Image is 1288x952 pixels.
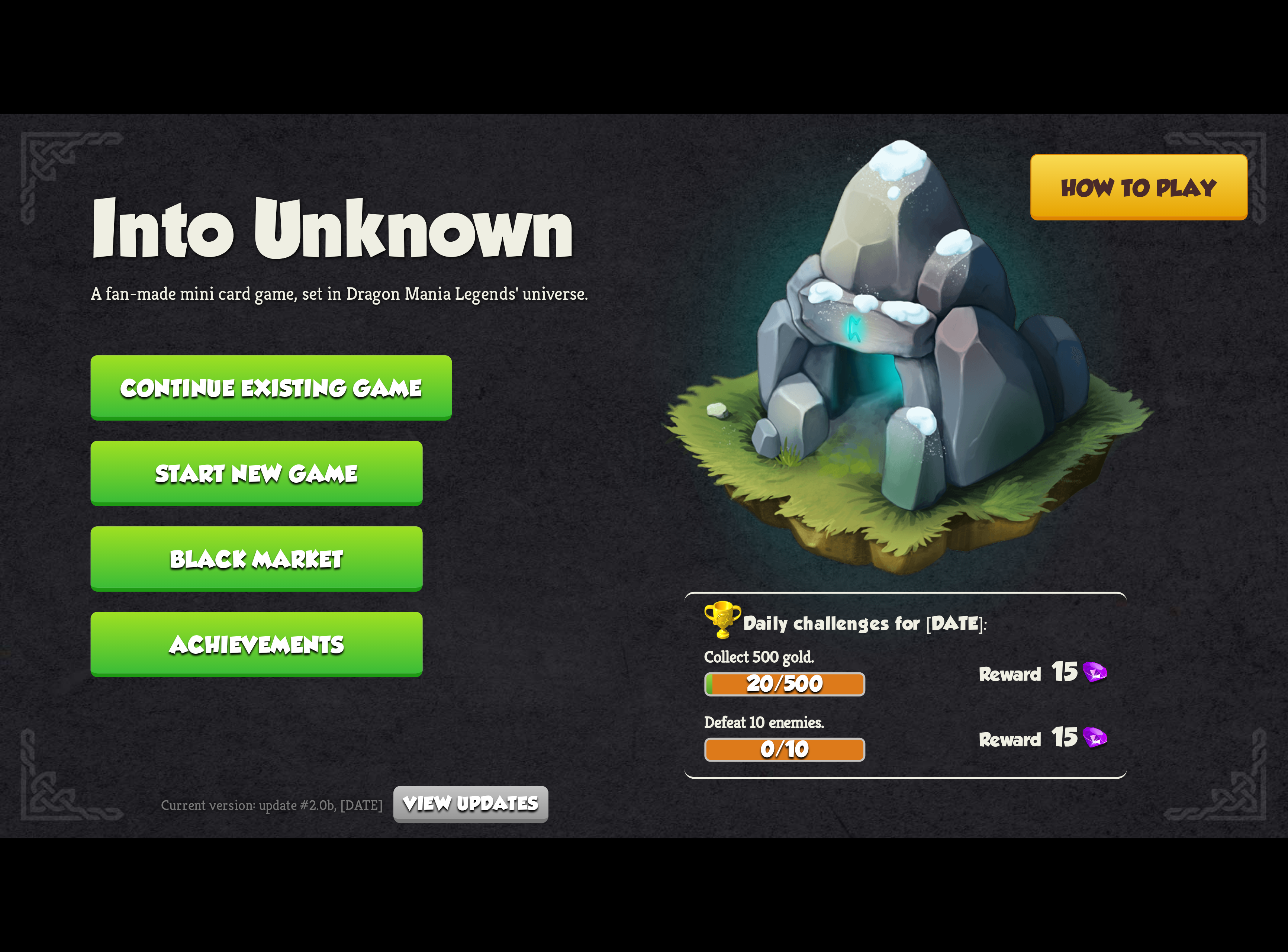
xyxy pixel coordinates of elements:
div: 20/500 [706,674,863,694]
button: Continue existing game [91,355,452,421]
img: Floating_Cave_Rune_Glow.png [594,74,1157,659]
div: 15 [979,722,1127,751]
div: 15 [979,657,1127,686]
button: View updates [393,786,548,823]
img: Golden_Trophy_Icon.png [704,601,743,641]
button: Achievements [91,612,423,677]
button: How to play [1030,154,1248,221]
button: Black Market [91,526,423,592]
div: 0/10 [706,740,863,760]
p: A fan-made mini card game, set in Dragon Mania Legends' universe. [91,282,589,305]
div: Current version: update #2.0b, [DATE] [161,786,548,823]
h2: Daily challenges for [DATE]: [704,609,1127,641]
p: Defeat 10 enemies. [704,711,1127,733]
h1: Into Unknown [91,184,589,271]
button: Start new game [91,441,423,506]
p: Collect 500 gold. [704,646,1127,667]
